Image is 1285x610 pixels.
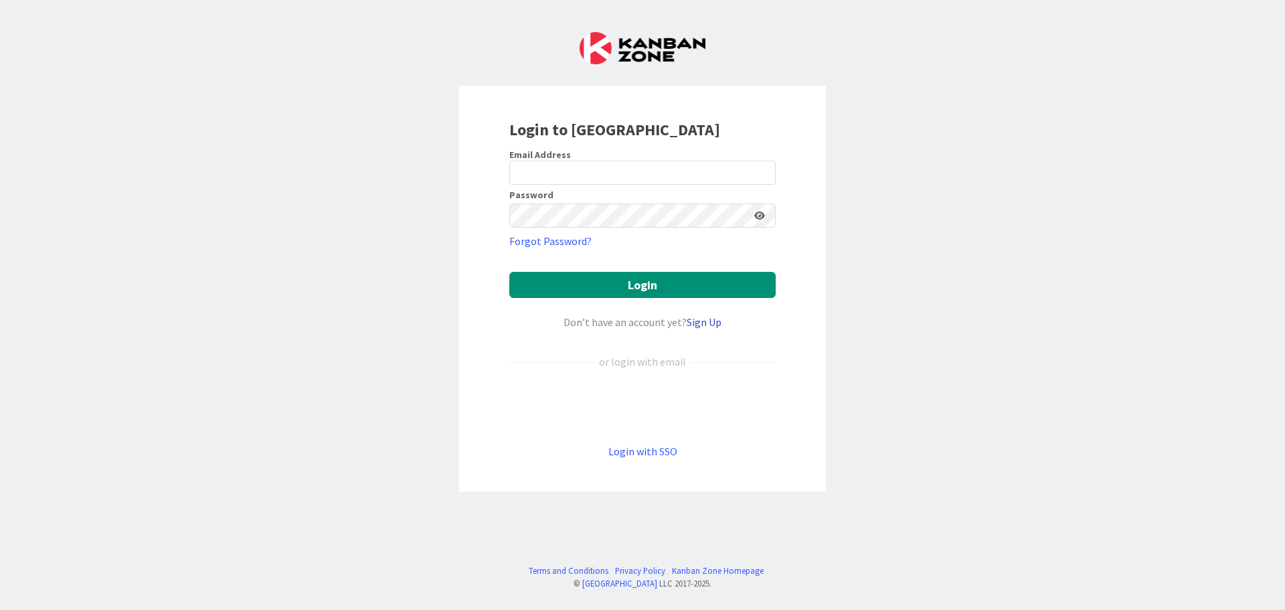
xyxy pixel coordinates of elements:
[582,578,657,589] a: [GEOGRAPHIC_DATA]
[509,149,571,161] label: Email Address
[509,119,720,140] b: Login to [GEOGRAPHIC_DATA]
[615,564,665,577] a: Privacy Policy
[509,190,553,200] label: Password
[580,32,705,64] img: Kanban Zone
[509,314,776,330] div: Don’t have an account yet?
[687,315,721,329] a: Sign Up
[522,577,764,590] div: © LLC 2017- 2025 .
[596,354,689,370] div: or login with email
[509,272,776,298] button: Login
[672,564,764,577] a: Kanban Zone Homepage
[503,392,782,421] iframe: Sign in with Google Button
[509,233,592,249] a: Forgot Password?
[608,445,677,458] a: Login with SSO
[529,564,608,577] a: Terms and Conditions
